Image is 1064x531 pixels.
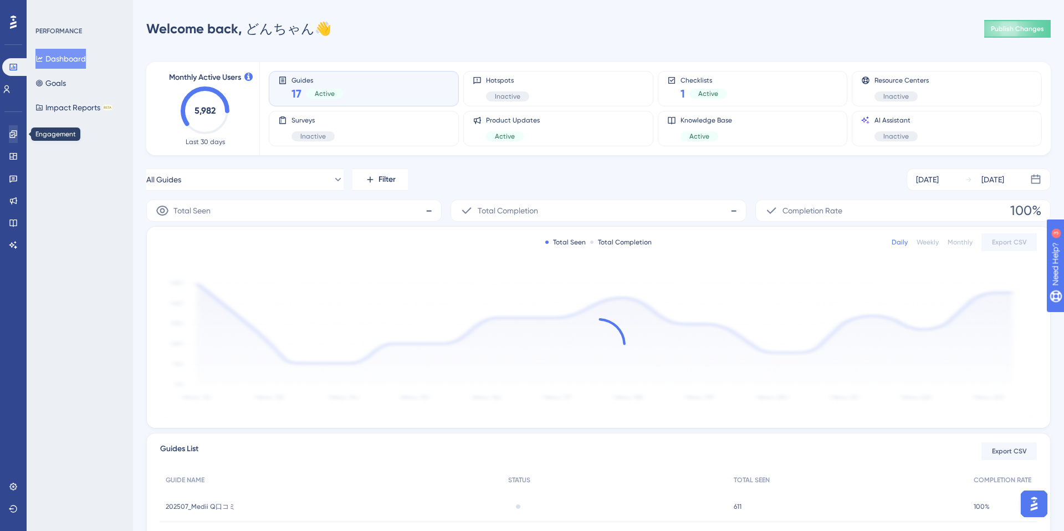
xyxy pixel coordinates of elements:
span: Guides [291,76,344,84]
span: Active [315,89,335,98]
span: Completion Rate [782,204,842,217]
span: Resource Centers [874,76,929,85]
span: Checklists [681,76,727,84]
div: Monthly [948,238,973,247]
span: Filter [378,173,396,186]
span: Welcome back, [146,21,242,37]
div: Total Completion [590,238,652,247]
span: - [426,202,432,219]
span: 611 [734,502,741,511]
span: Inactive [495,92,520,101]
button: Export CSV [981,233,1037,251]
span: Guides List [160,442,198,460]
button: Goals [35,73,66,93]
span: COMPLETION RATE [974,476,1031,484]
div: [DATE] [981,173,1004,186]
button: Impact ReportsBETA [35,98,112,118]
span: Publish Changes [991,24,1044,33]
span: Last 30 days [186,137,225,146]
span: STATUS [508,476,530,484]
button: Export CSV [981,442,1037,460]
div: Total Seen [545,238,586,247]
span: 100% [974,502,990,511]
span: Hotspots [486,76,529,85]
button: Dashboard [35,49,86,69]
span: All Guides [146,173,181,186]
span: Inactive [300,132,326,141]
div: Weekly [917,238,939,247]
div: 3 [77,6,80,14]
button: Filter [352,169,408,191]
span: AI Assistant [874,116,918,125]
text: 5,982 [195,105,216,116]
span: 100% [1010,202,1041,219]
span: - [730,202,737,219]
div: Daily [892,238,908,247]
span: 202507_Medii Q口コミ [166,502,236,511]
span: TOTAL SEEN [734,476,770,484]
div: BETA [103,105,112,110]
span: Active [495,132,515,141]
span: Inactive [883,132,909,141]
span: 17 [291,86,301,101]
span: Surveys [291,116,335,125]
span: Monthly Active Users [169,71,241,84]
span: Total Seen [173,204,211,217]
span: Export CSV [992,238,1027,247]
span: Inactive [883,92,909,101]
div: [DATE] [916,173,939,186]
div: どんちゃん 👋 [146,20,331,38]
div: PERFORMANCE [35,27,82,35]
span: Need Help? [26,3,69,16]
span: Active [689,132,709,141]
span: Export CSV [992,447,1027,456]
span: Knowledge Base [681,116,732,125]
span: GUIDE NAME [166,476,204,484]
span: 1 [681,86,685,101]
span: Total Completion [478,204,538,217]
span: Active [698,89,718,98]
iframe: UserGuiding AI Assistant Launcher [1017,487,1051,520]
button: Publish Changes [984,20,1051,38]
span: Product Updates [486,116,540,125]
button: All Guides [146,169,344,191]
